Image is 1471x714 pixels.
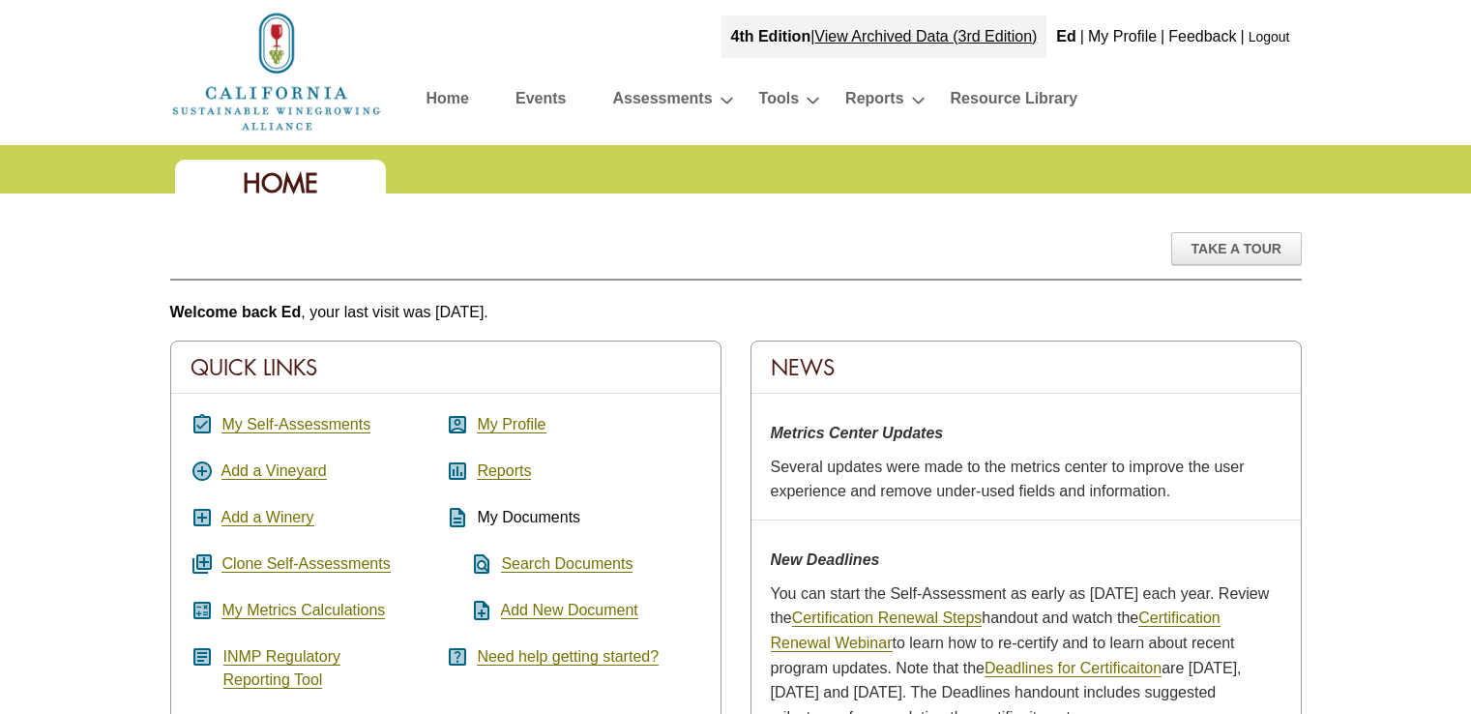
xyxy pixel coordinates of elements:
[191,645,214,669] i: article
[477,462,531,480] a: Reports
[221,462,327,480] a: Add a Vineyard
[170,304,302,320] b: Welcome back Ed
[446,552,493,576] i: find_in_page
[951,85,1078,119] a: Resource Library
[771,551,880,568] strong: New Deadlines
[170,62,383,78] a: Home
[1159,15,1166,58] div: |
[1056,28,1075,45] b: Ed
[221,416,370,433] a: My Self-Assessments
[1078,15,1086,58] div: |
[243,166,318,200] span: Home
[721,15,1047,58] div: |
[477,416,545,433] a: My Profile
[170,10,383,134] img: logo_cswa2x.png
[427,85,469,119] a: Home
[845,85,903,119] a: Reports
[771,459,1245,500] span: Several updates were made to the metrics center to improve the user experience and remove under-u...
[477,509,580,525] span: My Documents
[446,645,469,669] i: help_center
[191,413,214,436] i: assignment_turned_in
[191,506,214,529] i: add_box
[1249,29,1290,45] a: Logout
[1171,232,1302,265] div: Take A Tour
[501,555,633,573] a: Search Documents
[985,660,1162,677] a: Deadlines for Certificaiton
[191,599,214,622] i: calculate
[1239,15,1247,58] div: |
[477,648,659,666] a: Need help getting started?
[771,610,1221,652] a: Certification Renewal Webinar
[170,300,1302,325] p: , your last visit was [DATE].
[515,85,566,119] a: Events
[191,552,214,576] i: queue
[1088,28,1157,45] a: My Profile
[221,602,385,619] a: My Metrics Calculations
[501,602,638,619] a: Add New Document
[221,509,314,526] a: Add a Winery
[771,425,944,441] strong: Metrics Center Updates
[1168,28,1236,45] a: Feedback
[223,648,341,689] a: INMP RegulatoryReporting Tool
[446,413,469,436] i: account_box
[446,460,469,483] i: assessment
[814,28,1037,45] a: View Archived Data (3rd Edition)
[731,28,811,45] strong: 4th Edition
[759,85,799,119] a: Tools
[221,555,390,573] a: Clone Self-Assessments
[751,342,1301,394] div: News
[171,342,721,394] div: Quick Links
[792,610,983,627] a: Certification Renewal Steps
[612,85,712,119] a: Assessments
[446,506,469,529] i: description
[191,460,214,483] i: add_circle
[446,599,493,622] i: note_add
